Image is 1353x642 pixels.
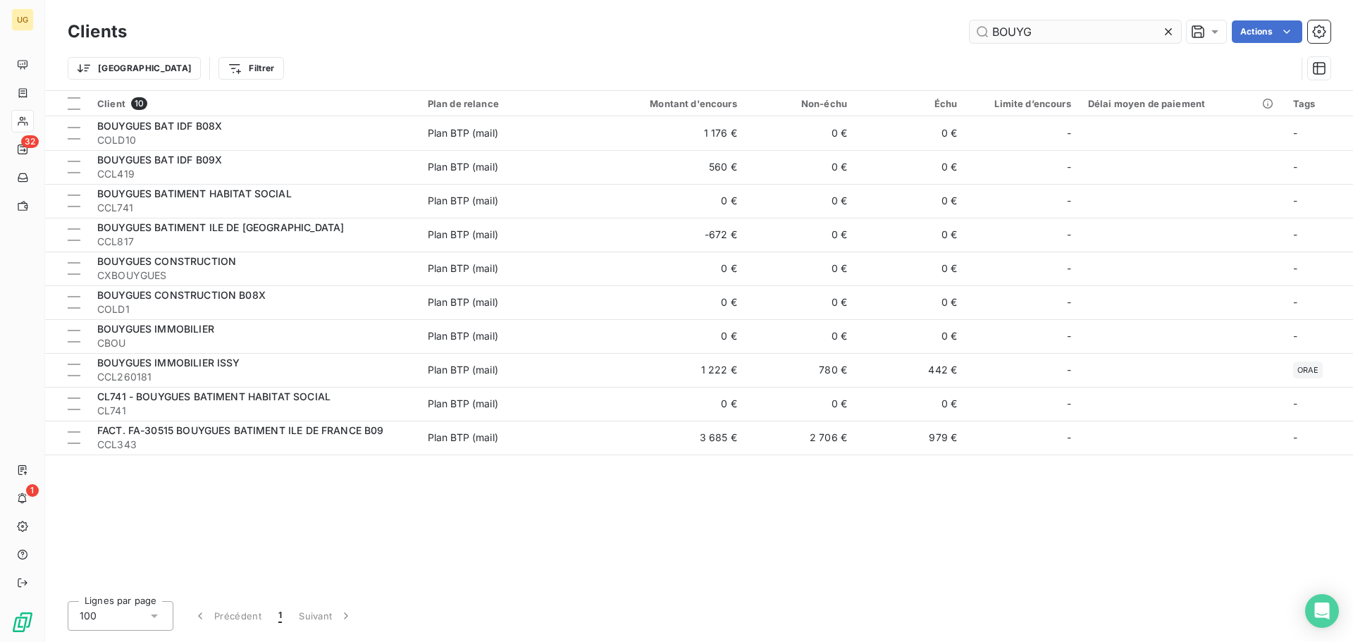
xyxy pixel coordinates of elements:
td: 0 € [855,218,965,252]
span: - [1293,161,1297,173]
div: Tags [1293,98,1345,109]
div: Plan BTP (mail) [428,228,498,242]
td: 3 685 € [598,421,745,455]
span: FACT. FA-30515 BOUYGUES BATIMENT ILE DE FRANCE B09 [97,424,384,436]
td: 0 € [746,184,855,218]
td: 0 € [855,252,965,285]
span: CCL817 [97,235,411,249]
td: 0 € [598,285,745,319]
div: Limite d’encours [974,98,1071,109]
td: 0 € [855,285,965,319]
div: Délai moyen de paiement [1088,98,1276,109]
td: 0 € [746,252,855,285]
td: -672 € [598,218,745,252]
span: CL741 - BOUYGUES BATIMENT HABITAT SOCIAL [97,390,330,402]
span: 32 [21,135,39,148]
div: Plan BTP (mail) [428,295,498,309]
span: CCL343 [97,438,411,452]
div: Plan BTP (mail) [428,431,498,445]
td: 2 706 € [746,421,855,455]
span: ORAE [1297,366,1319,374]
span: Client [97,98,125,109]
span: 100 [80,609,97,623]
div: Plan BTP (mail) [428,126,498,140]
span: BOUYGUES BATIMENT HABITAT SOCIAL [97,187,292,199]
span: 10 [131,97,147,110]
span: - [1067,194,1071,208]
h3: Clients [68,19,127,44]
button: [GEOGRAPHIC_DATA] [68,57,201,80]
div: Plan BTP (mail) [428,329,498,343]
span: CXBOUYGUES [97,268,411,283]
span: - [1293,228,1297,240]
span: BOUYGUES BATIMENT ILE DE [GEOGRAPHIC_DATA] [97,221,344,233]
span: BOUYGUES BAT IDF B09X [97,154,222,166]
span: 1 [26,484,39,497]
div: Open Intercom Messenger [1305,594,1339,628]
span: - [1067,329,1071,343]
div: Plan BTP (mail) [428,397,498,411]
div: Montant d'encours [606,98,736,109]
span: - [1067,228,1071,242]
td: 0 € [855,319,965,353]
div: Plan BTP (mail) [428,160,498,174]
td: 0 € [746,116,855,150]
span: BOUYGUES CONSTRUCTION B08X [97,289,266,301]
span: BOUYGUES IMMOBILIER [97,323,214,335]
div: Non-échu [754,98,847,109]
span: BOUYGUES BAT IDF B08X [97,120,222,132]
span: - [1067,431,1071,445]
span: - [1067,295,1071,309]
td: 0 € [746,150,855,184]
td: 780 € [746,353,855,387]
td: 979 € [855,421,965,455]
td: 0 € [855,387,965,421]
td: 0 € [855,184,965,218]
div: Plan BTP (mail) [428,363,498,377]
span: 1 [278,609,282,623]
div: UG [11,8,34,31]
td: 0 € [598,319,745,353]
span: - [1293,431,1297,443]
td: 0 € [855,116,965,150]
span: CCL419 [97,167,411,181]
td: 0 € [598,184,745,218]
span: COLD10 [97,133,411,147]
span: - [1293,195,1297,206]
span: - [1293,127,1297,139]
td: 0 € [746,319,855,353]
span: - [1067,261,1071,276]
div: Plan BTP (mail) [428,194,498,208]
td: 0 € [598,252,745,285]
div: Échu [864,98,957,109]
span: CCL741 [97,201,411,215]
span: COLD1 [97,302,411,316]
div: Plan BTP (mail) [428,261,498,276]
button: Suivant [290,601,362,631]
td: 0 € [746,285,855,319]
button: Filtrer [218,57,283,80]
span: - [1067,363,1071,377]
span: CBOU [97,336,411,350]
button: Actions [1232,20,1302,43]
span: CL741 [97,404,411,418]
td: 0 € [598,387,745,421]
div: Plan de relance [428,98,590,109]
td: 0 € [746,387,855,421]
span: BOUYGUES CONSTRUCTION [97,255,236,267]
td: 1 176 € [598,116,745,150]
span: - [1293,296,1297,308]
td: 560 € [598,150,745,184]
span: - [1067,126,1071,140]
img: Logo LeanPay [11,611,34,634]
span: CCL260181 [97,370,411,384]
td: 0 € [746,218,855,252]
span: - [1293,330,1297,342]
span: BOUYGUES IMMOBILIER ISSY [97,357,240,369]
td: 442 € [855,353,965,387]
span: - [1067,160,1071,174]
span: - [1293,397,1297,409]
td: 0 € [855,150,965,184]
span: - [1067,397,1071,411]
input: Rechercher [970,20,1181,43]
